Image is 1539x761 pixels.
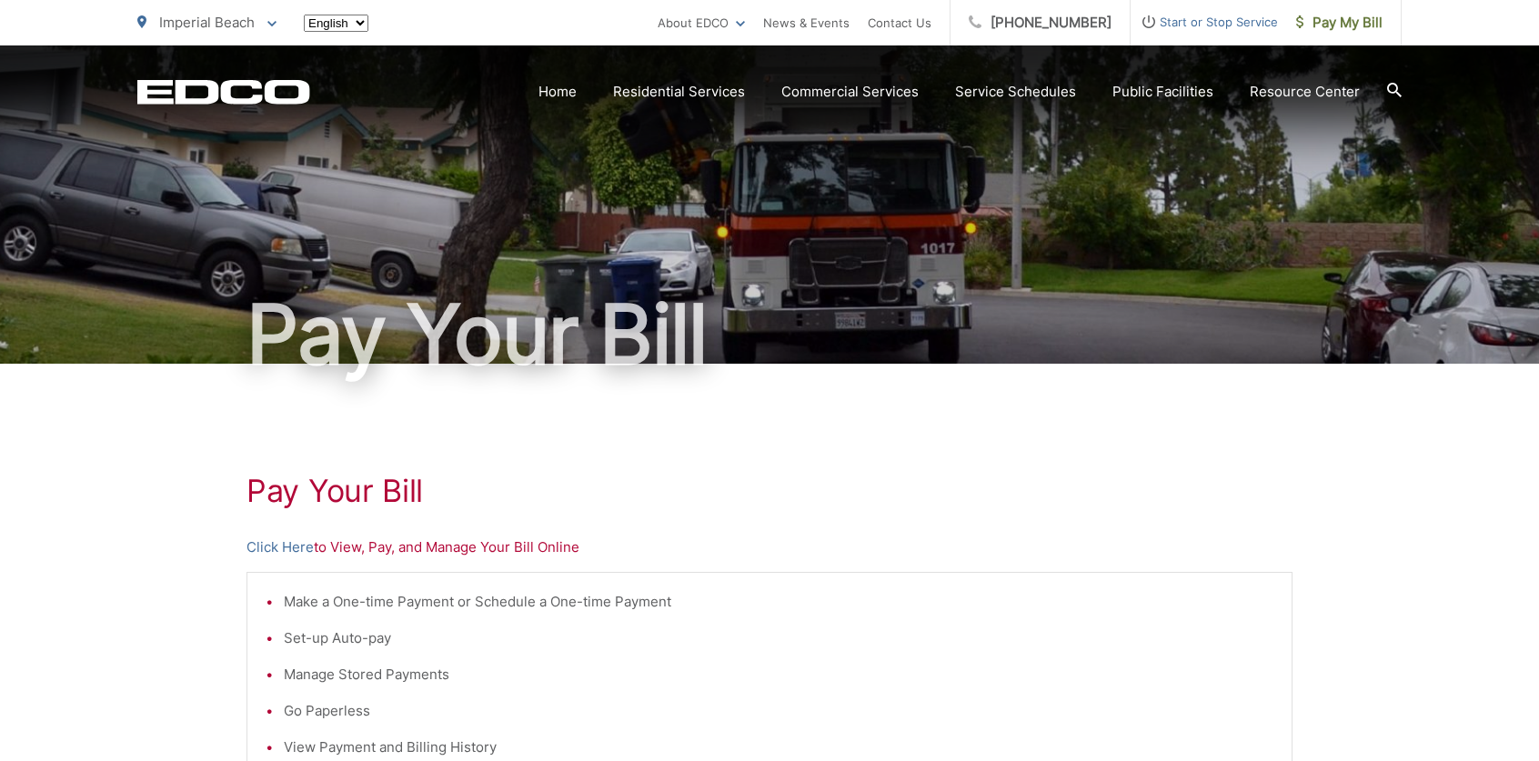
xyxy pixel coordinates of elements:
[284,627,1273,649] li: Set-up Auto-pay
[955,81,1076,103] a: Service Schedules
[137,289,1402,380] h1: Pay Your Bill
[1296,12,1383,34] span: Pay My Bill
[246,473,1293,509] h1: Pay Your Bill
[246,536,314,558] a: Click Here
[781,81,919,103] a: Commercial Services
[763,12,850,34] a: News & Events
[1112,81,1213,103] a: Public Facilities
[284,700,1273,722] li: Go Paperless
[538,81,577,103] a: Home
[284,591,1273,613] li: Make a One-time Payment or Schedule a One-time Payment
[1250,81,1360,103] a: Resource Center
[284,736,1273,758] li: View Payment and Billing History
[246,536,1293,558] p: to View, Pay, and Manage Your Bill Online
[613,81,745,103] a: Residential Services
[137,79,310,105] a: EDCD logo. Return to the homepage.
[159,14,255,31] span: Imperial Beach
[658,12,745,34] a: About EDCO
[304,15,368,32] select: Select a language
[284,664,1273,686] li: Manage Stored Payments
[868,12,931,34] a: Contact Us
